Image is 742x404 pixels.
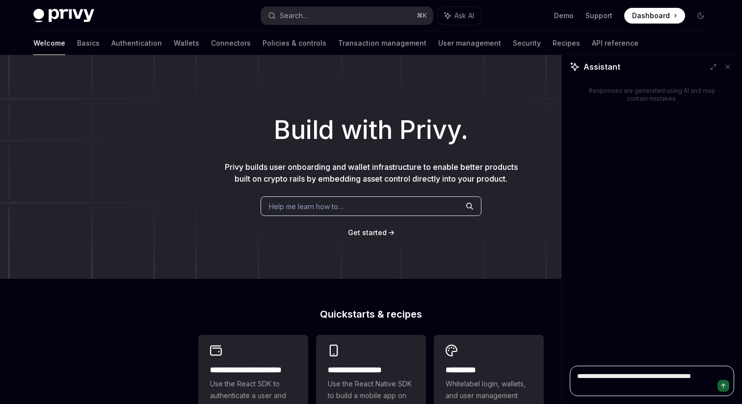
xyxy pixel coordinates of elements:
[111,31,162,55] a: Authentication
[33,31,65,55] a: Welcome
[280,10,307,22] div: Search...
[269,201,344,212] span: Help me learn how to…
[348,228,387,237] span: Get started
[348,228,387,238] a: Get started
[211,31,251,55] a: Connectors
[263,31,326,55] a: Policies & controls
[261,7,433,25] button: Search...⌘K
[717,380,729,392] button: Send message
[174,31,199,55] a: Wallets
[624,8,685,24] a: Dashboard
[16,111,726,149] h1: Build with Privy.
[225,162,518,184] span: Privy builds user onboarding and wallet infrastructure to enable better products built on crypto ...
[77,31,100,55] a: Basics
[338,31,426,55] a: Transaction management
[438,7,481,25] button: Ask AI
[513,31,541,55] a: Security
[585,87,718,103] div: Responses are generated using AI and may contain mistakes.
[438,31,501,55] a: User management
[693,8,709,24] button: Toggle dark mode
[198,309,544,319] h2: Quickstarts & recipes
[454,11,474,21] span: Ask AI
[585,11,612,21] a: Support
[33,9,94,23] img: dark logo
[553,31,580,55] a: Recipes
[592,31,638,55] a: API reference
[632,11,670,21] span: Dashboard
[417,12,427,20] span: ⌘ K
[554,11,574,21] a: Demo
[583,61,620,73] span: Assistant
